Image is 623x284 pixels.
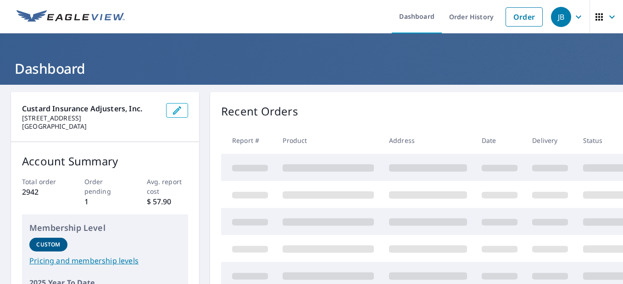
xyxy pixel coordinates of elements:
[147,177,189,196] p: Avg. report cost
[221,127,275,154] th: Report #
[525,127,575,154] th: Delivery
[22,153,188,169] p: Account Summary
[29,255,181,266] a: Pricing and membership levels
[11,59,612,78] h1: Dashboard
[22,103,159,114] p: Custard Insurance Adjusters, Inc.
[474,127,525,154] th: Date
[22,177,64,186] p: Total order
[84,196,126,207] p: 1
[147,196,189,207] p: $ 57.90
[17,10,125,24] img: EV Logo
[22,122,159,131] p: [GEOGRAPHIC_DATA]
[84,177,126,196] p: Order pending
[551,7,571,27] div: JB
[29,222,181,234] p: Membership Level
[22,186,64,197] p: 2942
[506,7,543,27] a: Order
[275,127,381,154] th: Product
[22,114,159,122] p: [STREET_ADDRESS]
[221,103,298,120] p: Recent Orders
[382,127,474,154] th: Address
[36,240,60,249] p: Custom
